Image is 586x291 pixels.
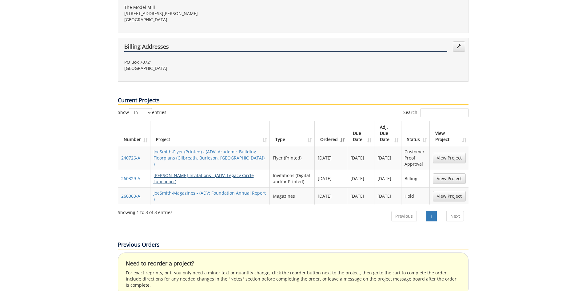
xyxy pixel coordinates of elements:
[129,108,152,117] select: Showentries
[118,241,468,249] p: Previous Orders
[315,187,347,205] td: [DATE]
[403,108,468,117] label: Search:
[124,44,447,52] h4: Billing Addresses
[153,190,266,202] a: JoeSmith-Magazines - (ADV: Foundation Annual Report )
[433,191,466,201] a: View Project
[347,121,374,146] th: Due Date: activate to sort column ascending
[401,146,429,170] td: Customer Proof Approval
[124,10,289,17] p: [STREET_ADDRESS][PERSON_NAME]
[315,121,347,146] th: Ordered: activate to sort column ascending
[374,187,401,205] td: [DATE]
[453,41,465,52] a: Edit Addresses
[124,4,289,10] p: The Model Mill
[126,270,460,288] p: For exact reprints, or if you only need a minor text or quantity change, click the reorder button...
[374,121,401,146] th: Adj. Due Date: activate to sort column ascending
[347,187,374,205] td: [DATE]
[153,149,265,167] a: JoeSmith-Flyer (Printed) - (ADV: Academic Building Floorplans (Gilbreath, Burleson, [GEOGRAPHIC_D...
[118,108,166,117] label: Show entries
[153,172,254,184] a: [PERSON_NAME]-Invitations - (ADV: Legacy Circle Luncheon )
[401,187,429,205] td: Hold
[433,153,466,163] a: View Project
[433,173,466,184] a: View Project
[315,146,347,170] td: [DATE]
[118,121,150,146] th: Number: activate to sort column ascending
[126,261,460,267] h4: Need to reorder a project?
[426,211,437,221] a: 1
[347,146,374,170] td: [DATE]
[270,170,315,187] td: Invitations (Digital and/or Printed)
[121,155,140,161] a: 240726-A
[270,146,315,170] td: Flyer (Printed)
[118,96,468,105] p: Current Projects
[401,121,429,146] th: Status: activate to sort column ascending
[150,121,270,146] th: Project: activate to sort column ascending
[374,170,401,187] td: [DATE]
[270,187,315,205] td: Magazines
[401,170,429,187] td: Billing
[124,17,289,23] p: [GEOGRAPHIC_DATA]
[124,65,289,71] p: [GEOGRAPHIC_DATA]
[118,207,173,216] div: Showing 1 to 3 of 3 entries
[347,170,374,187] td: [DATE]
[124,59,289,65] p: PO Box 70721
[421,108,468,117] input: Search:
[121,193,140,199] a: 260063-A
[430,121,469,146] th: View Project: activate to sort column ascending
[446,211,464,221] a: Next
[121,176,140,181] a: 260329-A
[270,121,315,146] th: Type: activate to sort column ascending
[374,146,401,170] td: [DATE]
[315,170,347,187] td: [DATE]
[391,211,417,221] a: Previous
